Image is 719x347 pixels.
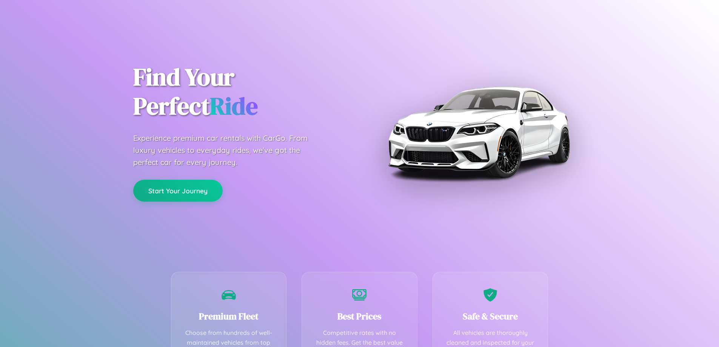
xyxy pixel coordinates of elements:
[133,180,223,202] button: Start Your Journey
[133,132,322,168] p: Experience premium car rentals with CarGo. From luxury vehicles to everyday rides, we've got the ...
[384,38,573,227] img: Premium BMW car rental vehicle
[313,310,406,322] h3: Best Prices
[133,63,348,121] h1: Find Your Perfect
[183,310,275,322] h3: Premium Fleet
[210,89,258,122] span: Ride
[444,310,537,322] h3: Safe & Secure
